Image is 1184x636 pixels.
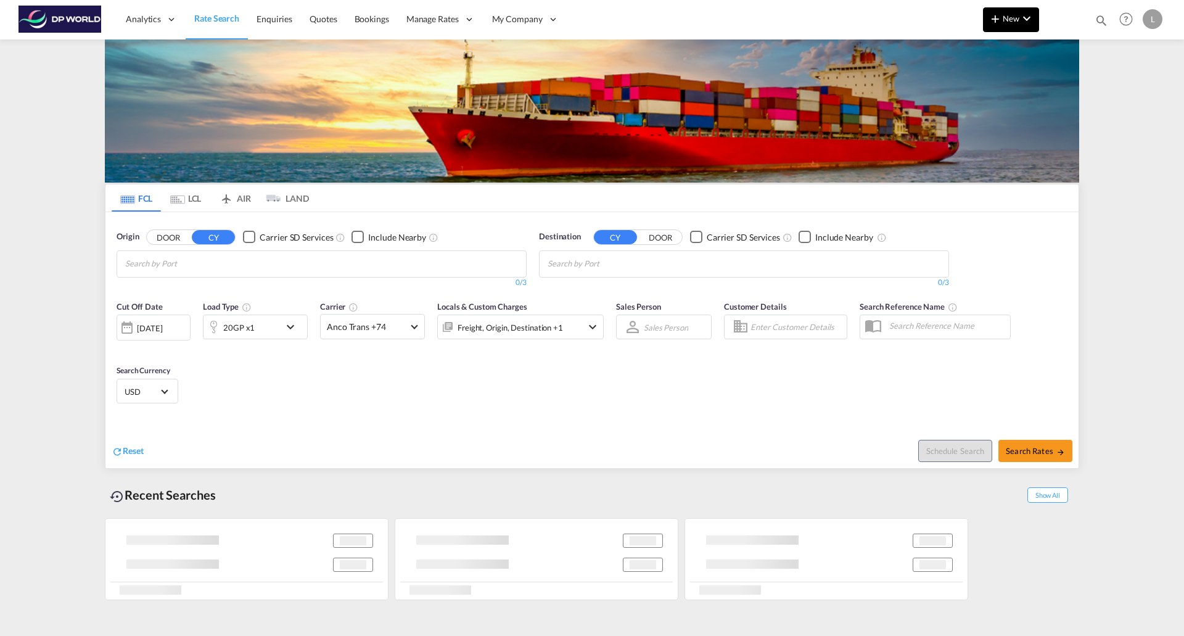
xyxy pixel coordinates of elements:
[948,302,958,312] md-icon: Your search will be saved by the below given name
[707,231,780,244] div: Carrier SD Services
[458,319,563,336] div: Freight Origin Destination Factory Stuffing
[203,302,252,312] span: Load Type
[194,13,239,23] span: Rate Search
[18,6,102,33] img: c08ca190194411f088ed0f3ba295208c.png
[1116,9,1143,31] div: Help
[594,230,637,244] button: CY
[283,320,304,334] md-icon: icon-chevron-down
[203,315,308,339] div: 20GP x1icon-chevron-down
[1143,9,1162,29] div: L
[117,315,191,341] div: [DATE]
[335,233,345,242] md-icon: Unchecked: Search for CY (Container Yard) services for all selected carriers.Checked : Search for...
[112,184,309,212] md-pagination-wrapper: Use the left and right arrow keys to navigate between tabs
[988,14,1034,23] span: New
[815,231,873,244] div: Include Nearby
[1019,11,1034,26] md-icon: icon-chevron-down
[105,39,1079,183] img: LCL+%26+FCL+BACKGROUND.png
[260,231,333,244] div: Carrier SD Services
[643,318,689,336] md-select: Sales Person
[988,11,1003,26] md-icon: icon-plus 400-fg
[147,230,190,244] button: DOOR
[548,254,665,274] input: Chips input.
[260,184,309,212] md-tab-item: LAND
[539,278,949,288] div: 0/3
[918,440,992,462] button: Note: By default Schedule search will only considerorigin ports, destination ports and cut off da...
[750,318,843,336] input: Enter Customer Details
[724,302,786,312] span: Customer Details
[117,278,527,288] div: 0/3
[117,231,139,243] span: Origin
[1095,14,1108,32] div: icon-magnify
[219,191,234,200] md-icon: icon-airplane
[860,302,958,312] span: Search Reference Name
[998,440,1072,462] button: Search Ratesicon-arrow-right
[123,251,247,274] md-chips-wrap: Chips container with autocompletion. Enter the text area, type text to search, and then use the u...
[126,13,161,25] span: Analytics
[406,13,459,25] span: Manage Rates
[112,184,161,212] md-tab-item: FCL
[242,302,252,312] md-icon: icon-information-outline
[368,231,426,244] div: Include Nearby
[1027,487,1068,503] span: Show All
[1006,446,1065,456] span: Search Rates
[783,233,792,242] md-icon: Unchecked: Search for CY (Container Yard) services for all selected carriers.Checked : Search for...
[492,13,543,25] span: My Company
[112,446,123,457] md-icon: icon-refresh
[355,14,389,24] span: Bookings
[348,302,358,312] md-icon: The selected Trucker/Carrierwill be displayed in the rate results If the rates are from another f...
[105,481,221,509] div: Recent Searches
[257,14,292,24] span: Enquiries
[877,233,887,242] md-icon: Unchecked: Ignores neighbouring ports when fetching rates.Checked : Includes neighbouring ports w...
[1056,448,1065,456] md-icon: icon-arrow-right
[192,230,235,244] button: CY
[123,445,144,456] span: Reset
[123,382,171,400] md-select: Select Currency: $ USDUnited States Dollar
[125,254,242,274] input: Chips input.
[351,231,426,244] md-checkbox: Checkbox No Ink
[539,231,581,243] span: Destination
[112,445,144,458] div: icon-refreshReset
[310,14,337,24] span: Quotes
[243,231,333,244] md-checkbox: Checkbox No Ink
[105,212,1079,468] div: OriginDOOR CY Checkbox No InkUnchecked: Search for CY (Container Yard) services for all selected ...
[223,319,255,336] div: 20GP x1
[117,366,170,375] span: Search Currency
[1116,9,1137,30] span: Help
[327,321,407,333] span: Anco Trans +74
[320,302,358,312] span: Carrier
[585,320,600,334] md-icon: icon-chevron-down
[137,323,162,334] div: [DATE]
[117,302,163,312] span: Cut Off Date
[883,316,1010,335] input: Search Reference Name
[799,231,873,244] md-checkbox: Checkbox No Ink
[429,233,438,242] md-icon: Unchecked: Ignores neighbouring ports when fetching rates.Checked : Includes neighbouring ports w...
[983,7,1039,32] button: icon-plus 400-fgNewicon-chevron-down
[110,489,125,504] md-icon: icon-backup-restore
[117,339,126,356] md-datepicker: Select
[210,184,260,212] md-tab-item: AIR
[690,231,780,244] md-checkbox: Checkbox No Ink
[161,184,210,212] md-tab-item: LCL
[639,230,682,244] button: DOOR
[125,386,159,397] span: USD
[616,302,661,312] span: Sales Person
[437,315,604,339] div: Freight Origin Destination Factory Stuffingicon-chevron-down
[437,302,527,312] span: Locals & Custom Charges
[546,251,670,274] md-chips-wrap: Chips container with autocompletion. Enter the text area, type text to search, and then use the u...
[1095,14,1108,27] md-icon: icon-magnify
